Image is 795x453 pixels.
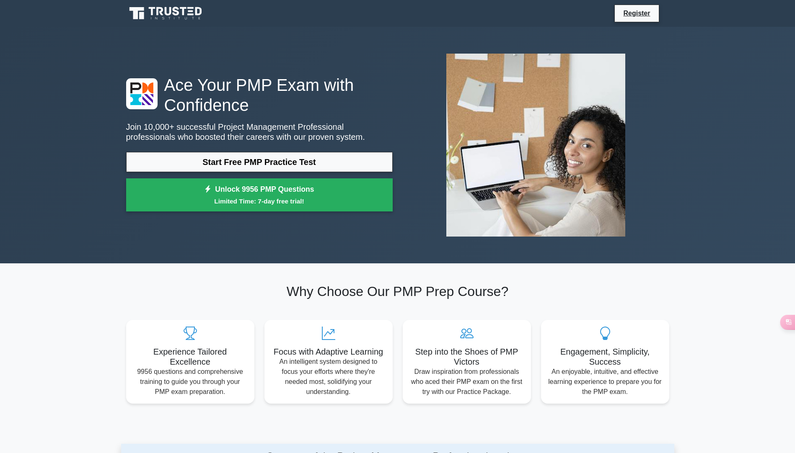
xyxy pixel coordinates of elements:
a: Register [618,8,655,18]
p: 9956 questions and comprehensive training to guide you through your PMP exam preparation. [133,367,248,397]
h5: Experience Tailored Excellence [133,347,248,367]
a: Start Free PMP Practice Test [126,152,393,172]
p: An enjoyable, intuitive, and effective learning experience to prepare you for the PMP exam. [548,367,663,397]
h5: Focus with Adaptive Learning [271,347,386,357]
h2: Why Choose Our PMP Prep Course? [126,283,669,299]
h1: Ace Your PMP Exam with Confidence [126,75,393,115]
p: Draw inspiration from professionals who aced their PMP exam on the first try with our Practice Pa... [409,367,524,397]
small: Limited Time: 7-day free trial! [137,196,382,206]
p: An intelligent system designed to focus your efforts where they're needed most, solidifying your ... [271,357,386,397]
p: Join 10,000+ successful Project Management Professional professionals who boosted their careers w... [126,122,393,142]
h5: Step into the Shoes of PMP Victors [409,347,524,367]
h5: Engagement, Simplicity, Success [548,347,663,367]
a: Unlock 9956 PMP QuestionsLimited Time: 7-day free trial! [126,178,393,212]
